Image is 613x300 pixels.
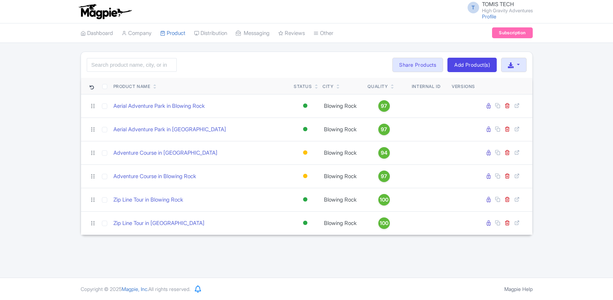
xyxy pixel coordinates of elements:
[76,285,195,293] div: Copyright © 2025 All rights reserved.
[113,83,150,90] div: Product Name
[314,23,333,43] a: Other
[320,164,365,188] td: Blowing Rock
[368,194,400,206] a: 100
[113,172,196,181] a: Adventure Course in Blowing Rock
[294,83,312,90] div: Status
[320,94,365,118] td: Blowing Rock
[302,101,309,111] div: Active
[381,125,387,133] span: 97
[368,124,400,135] a: 97
[380,196,388,204] span: 100
[449,78,478,94] th: Versions
[194,23,227,43] a: Distribution
[320,141,365,164] td: Blowing Rock
[302,194,309,205] div: Active
[368,147,400,159] a: 94
[302,171,309,181] div: Building
[236,23,270,43] a: Messaging
[113,102,205,110] a: Aerial Adventure Park in Blowing Rock
[302,218,309,228] div: Active
[122,286,148,292] span: Magpie, Inc.
[278,23,305,43] a: Reviews
[381,172,387,180] span: 97
[122,23,152,43] a: Company
[320,188,365,211] td: Blowing Rock
[302,124,309,134] div: Active
[468,2,479,13] span: T
[392,58,443,72] a: Share Products
[380,219,388,227] span: 100
[492,27,532,38] a: Subscription
[504,286,533,292] a: Magpie Help
[87,58,177,72] input: Search product name, city, or interal id
[320,118,365,141] td: Blowing Rock
[160,23,185,43] a: Product
[447,58,497,72] a: Add Product(s)
[482,8,533,13] small: High Gravity Adventures
[482,13,496,19] a: Profile
[381,102,387,110] span: 97
[77,4,133,19] img: logo-ab69f6fb50320c5b225c76a69d11143b.png
[113,196,183,204] a: Zip Line Tour in Blowing Rock
[113,125,226,134] a: Aerial Adventure Park in [GEOGRAPHIC_DATA]
[113,149,217,157] a: Adventure Course in [GEOGRAPHIC_DATA]
[81,23,113,43] a: Dashboard
[368,100,400,112] a: 97
[368,217,400,229] a: 100
[482,1,514,8] span: TOMIS TECH
[302,147,309,158] div: Building
[320,211,365,235] td: Blowing Rock
[368,83,388,90] div: Quality
[323,83,333,90] div: City
[403,78,449,94] th: Internal ID
[113,219,204,228] a: Zip Line Tour in [GEOGRAPHIC_DATA]
[463,1,533,13] a: T TOMIS TECH High Gravity Adventures
[381,149,387,157] span: 94
[368,171,400,182] a: 97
